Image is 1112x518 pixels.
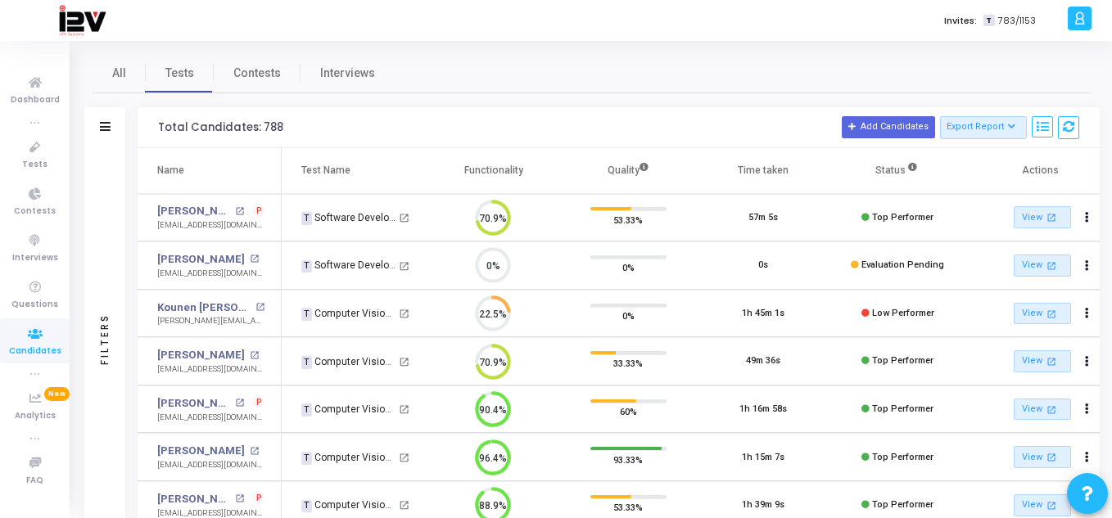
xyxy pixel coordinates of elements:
span: T [301,212,312,225]
span: All [112,65,126,82]
span: 60% [620,403,637,420]
mat-icon: open_in_new [399,453,409,463]
a: Kounen [PERSON_NAME] [157,300,251,316]
button: Add Candidates [842,116,935,137]
span: 93.33% [613,451,643,467]
div: Computer Vision Engineer - ML (2) [301,402,396,417]
span: Analytics [15,409,56,423]
span: T [301,500,312,513]
button: Actions [1075,446,1098,469]
span: Low Performer [872,308,934,318]
mat-icon: open_in_new [235,207,244,216]
span: New [44,387,70,401]
div: 1h 45m 1s [742,307,784,321]
a: [PERSON_NAME] [157,395,231,412]
span: Top Performer [872,499,933,510]
button: Actions [1075,206,1098,229]
span: 783/1153 [998,14,1036,28]
mat-icon: open_in_new [1044,307,1058,321]
div: Computer Vision Engineer - ML (2) [301,354,396,369]
span: Questions [11,298,58,312]
a: [PERSON_NAME] [157,443,245,459]
span: 33.33% [613,355,643,372]
a: View [1014,399,1071,421]
th: Test Name [282,148,426,194]
a: View [1014,494,1071,516]
th: Status [830,148,965,194]
div: Computer Vision Engineer - ML (2) [301,306,396,321]
span: Tests [165,65,194,82]
img: logo [58,4,106,37]
span: P [256,205,262,218]
a: [PERSON_NAME] [157,491,231,507]
div: Computer Vision Engineer - ML (2) [301,450,396,465]
a: View [1014,446,1071,468]
mat-icon: open_in_new [1044,450,1058,464]
div: Time taken [738,161,789,179]
mat-icon: open_in_new [1044,498,1058,512]
span: 53.33% [613,211,643,227]
mat-icon: open_in_new [1044,210,1058,224]
th: Actions [965,148,1101,194]
mat-icon: open_in_new [255,303,264,312]
a: [PERSON_NAME] [157,251,245,268]
th: Functionality [427,148,562,194]
div: 49m 36s [746,354,780,368]
span: 53.33% [613,499,643,516]
div: 1h 16m 58s [739,403,787,417]
span: T [301,452,312,465]
span: 0% [622,308,635,324]
div: 0s [758,259,768,273]
span: Candidates [9,345,61,358]
span: Evaluation Pending [861,259,944,270]
div: Name [157,161,184,179]
div: [EMAIL_ADDRESS][DOMAIN_NAME] [157,219,264,232]
span: Tests [22,158,47,172]
span: Dashboard [11,93,60,107]
span: Contests [233,65,281,82]
div: Computer Vision Engineer - ML (2) [301,498,396,512]
button: Export Report [940,116,1028,139]
span: T [301,356,312,369]
span: Interviews [320,65,375,82]
mat-icon: open_in_new [235,399,244,408]
button: Actions [1075,350,1098,373]
mat-icon: open_in_new [399,404,409,415]
a: [PERSON_NAME] [157,347,245,363]
div: Filters [97,249,112,429]
span: Top Performer [872,403,933,414]
span: T [983,15,994,27]
span: P [256,492,262,505]
div: [PERSON_NAME][EMAIL_ADDRESS][DOMAIN_NAME] [157,315,264,327]
span: P [256,396,262,409]
div: Total Candidates: 788 [158,121,283,134]
a: View [1014,350,1071,372]
label: Invites: [944,14,977,28]
div: Software Developer - Fresher [301,210,396,225]
mat-icon: open_in_new [1044,259,1058,273]
mat-icon: open_in_new [399,261,409,272]
div: [EMAIL_ADDRESS][DOMAIN_NAME] [157,412,264,424]
span: Top Performer [872,212,933,223]
div: [EMAIL_ADDRESS][DOMAIN_NAME] [157,459,264,471]
span: FAQ [26,474,43,488]
button: Actions [1075,302,1098,325]
th: Quality [561,148,696,194]
mat-icon: open_in_new [235,494,244,503]
span: Top Performer [872,355,933,366]
mat-icon: open_in_new [399,213,409,223]
button: Actions [1075,254,1098,277]
span: T [301,308,312,321]
a: View [1014,303,1071,325]
span: 0% [622,259,635,276]
mat-icon: open_in_new [250,447,259,456]
div: [EMAIL_ADDRESS][DOMAIN_NAME] [157,363,264,376]
span: Interviews [12,251,58,265]
span: T [301,403,312,417]
mat-icon: open_in_new [1044,354,1058,368]
mat-icon: open_in_new [399,309,409,319]
mat-icon: open_in_new [399,500,409,511]
a: View [1014,206,1071,228]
